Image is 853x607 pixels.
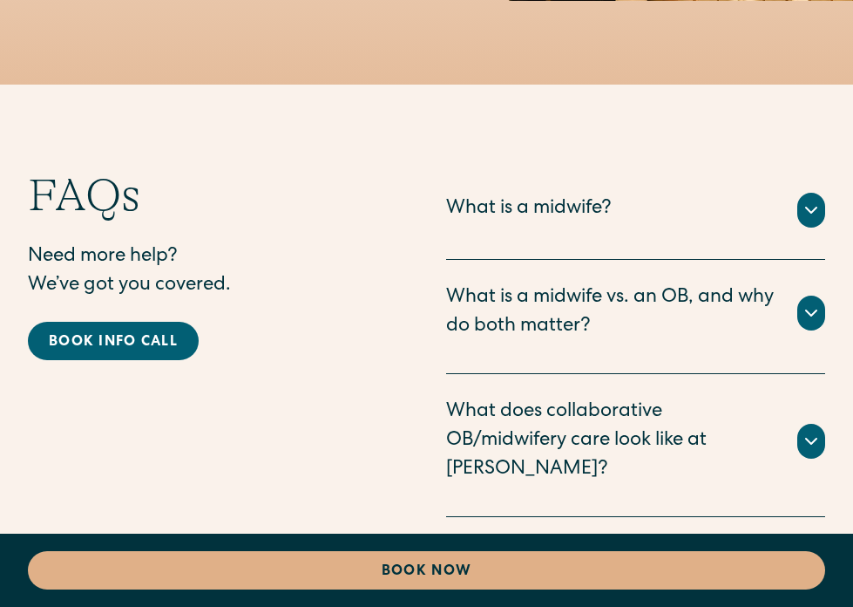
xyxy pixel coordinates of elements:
a: Book info call [28,322,199,360]
a: Book Now [28,551,825,590]
div: Book info call [49,332,178,353]
div: What is a midwife vs. an OB, and why do both matter? [446,284,776,342]
h2: FAQs [28,168,376,222]
div: What is a midwife? [446,195,612,224]
div: What does collaborative OB/midwifery care look like at [PERSON_NAME]? [446,399,776,485]
p: Need more help? We’ve got you covered. [28,243,376,301]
